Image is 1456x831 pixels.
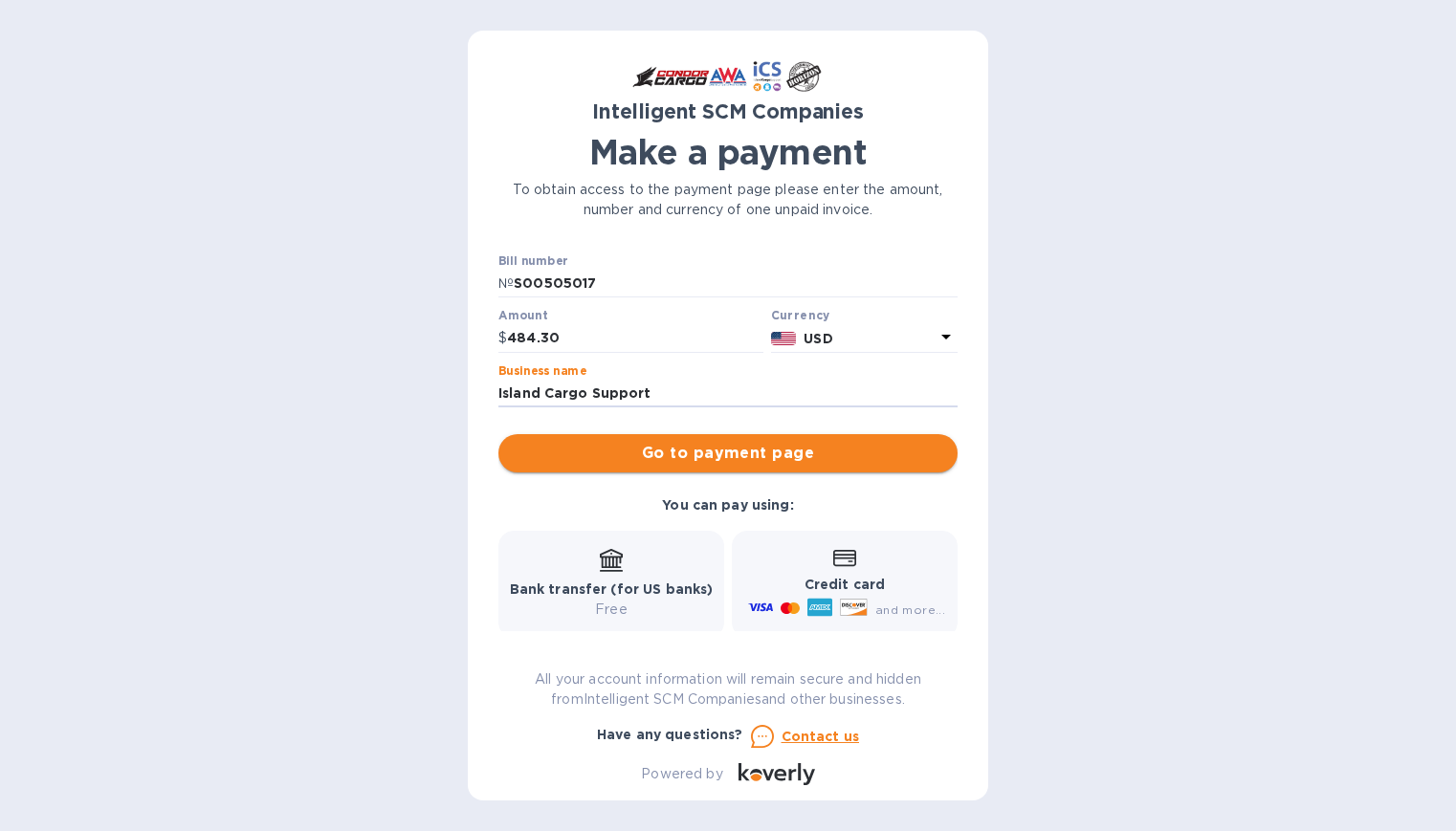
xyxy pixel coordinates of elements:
[498,365,586,377] label: Business name
[592,99,864,123] b: Intelligent SCM Companies
[804,331,832,346] b: USD
[514,270,958,298] input: Enter bill number
[498,328,507,348] p: $
[498,273,514,294] p: №
[498,669,958,710] p: All your account information will remain secure and hidden from Intelligent SCM Companies and oth...
[498,180,958,220] p: To obtain access to the payment page please enter the amount, number and currency of one unpaid i...
[875,602,945,617] span: and more...
[771,332,797,345] img: USD
[514,442,942,465] span: Go to payment page
[641,764,722,784] p: Powered by
[498,434,958,472] button: Go to payment page
[498,311,547,322] label: Amount
[510,581,714,597] b: Bank transfer (for US banks)
[507,324,763,353] input: 0.00
[597,727,743,742] b: Have any questions?
[510,600,714,620] p: Free
[498,255,567,267] label: Bill number
[805,577,885,592] b: Credit card
[782,729,860,744] u: Contact us
[662,497,793,513] b: You can pay using:
[771,308,830,322] b: Currency
[498,132,958,172] h1: Make a payment
[498,380,958,408] input: Enter business name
